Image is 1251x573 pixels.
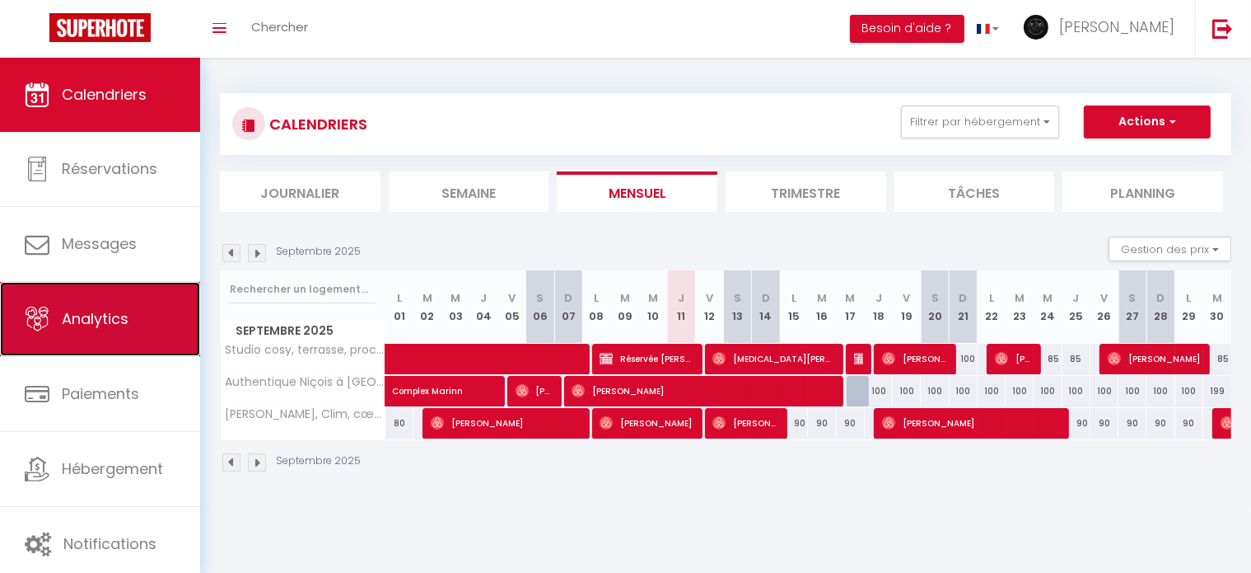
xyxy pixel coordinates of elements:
button: Gestion des prix [1109,237,1231,261]
div: 90 [1062,408,1090,439]
th: 13 [724,270,752,344]
abbr: S [931,290,939,306]
span: Réservations [62,158,157,179]
abbr: M [1043,290,1053,306]
th: 04 [469,270,497,344]
li: Semaine [389,171,549,212]
span: Paiements [62,383,139,404]
span: Chercher [251,18,308,35]
button: Actions [1084,106,1211,139]
h3: CALENDRIERS [265,106,367,143]
abbr: L [397,290,402,306]
th: 28 [1146,270,1174,344]
th: 17 [837,270,865,344]
span: [PERSON_NAME] [516,375,553,406]
abbr: D [1156,290,1165,306]
span: Septembre 2025 [221,319,385,343]
span: [PERSON_NAME] [431,407,580,439]
th: 01 [385,270,413,344]
span: Notifications [63,533,156,554]
th: 19 [893,270,921,344]
th: 29 [1175,270,1203,344]
th: 30 [1203,270,1231,344]
li: Tâches [894,171,1055,212]
th: 23 [1006,270,1034,344]
div: 90 [1146,408,1174,439]
span: [PERSON_NAME] [1108,343,1201,374]
th: 11 [667,270,695,344]
th: 14 [752,270,780,344]
th: 27 [1118,270,1146,344]
button: Besoin d'aide ? [850,15,964,43]
li: Trimestre [726,171,886,212]
span: [PERSON_NAME] [882,407,1059,439]
abbr: J [1073,290,1080,306]
span: Réservée [PERSON_NAME] [600,343,693,374]
div: 85 [1034,344,1062,374]
span: [PERSON_NAME] [882,343,947,374]
th: 05 [498,270,526,344]
div: 100 [950,344,978,374]
div: 100 [1118,376,1146,406]
img: ... [1024,15,1048,40]
abbr: J [480,290,487,306]
div: 100 [1006,376,1034,406]
abbr: M [817,290,827,306]
p: Septembre 2025 [276,244,361,260]
th: 02 [413,270,441,344]
th: 03 [441,270,469,344]
span: Messages [62,233,137,254]
div: 100 [1034,376,1062,406]
abbr: L [791,290,796,306]
div: 100 [1062,376,1090,406]
li: Planning [1062,171,1223,212]
img: logout [1212,18,1233,39]
th: 06 [526,270,554,344]
div: 100 [921,376,949,406]
abbr: L [1187,290,1192,306]
input: Rechercher un logement... [230,275,376,304]
div: 90 [1090,408,1118,439]
div: 90 [780,408,808,439]
button: Filtrer par hébergement [901,106,1059,139]
a: Complex Marinn [385,376,413,407]
div: 90 [1118,408,1146,439]
th: 21 [950,270,978,344]
th: 20 [921,270,949,344]
th: 09 [611,270,639,344]
li: Mensuel [557,171,717,212]
abbr: M [620,290,630,306]
div: 100 [1090,376,1118,406]
div: 100 [865,376,893,406]
th: 07 [554,270,582,344]
span: [MEDICAL_DATA][PERSON_NAME] [712,343,833,374]
abbr: V [903,290,911,306]
div: 90 [808,408,836,439]
div: 100 [978,376,1006,406]
abbr: S [1129,290,1137,306]
span: [PERSON_NAME] [712,407,777,439]
span: [PERSON_NAME] [995,343,1032,374]
abbr: D [564,290,572,306]
div: 100 [950,376,978,406]
span: Calendriers [62,84,147,105]
th: 10 [639,270,667,344]
abbr: S [734,290,741,306]
th: 25 [1062,270,1090,344]
span: [PERSON_NAME] [1059,16,1174,37]
abbr: V [706,290,713,306]
div: 80 [385,408,413,439]
th: 12 [695,270,723,344]
div: 85 [1203,344,1231,374]
div: 100 [1146,376,1174,406]
abbr: M [450,290,460,306]
img: Super Booking [49,13,151,42]
abbr: S [536,290,544,306]
abbr: M [1212,290,1222,306]
abbr: M [648,290,658,306]
div: 90 [837,408,865,439]
th: 22 [978,270,1006,344]
li: Journalier [220,171,380,212]
div: 100 [893,376,921,406]
th: 24 [1034,270,1062,344]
